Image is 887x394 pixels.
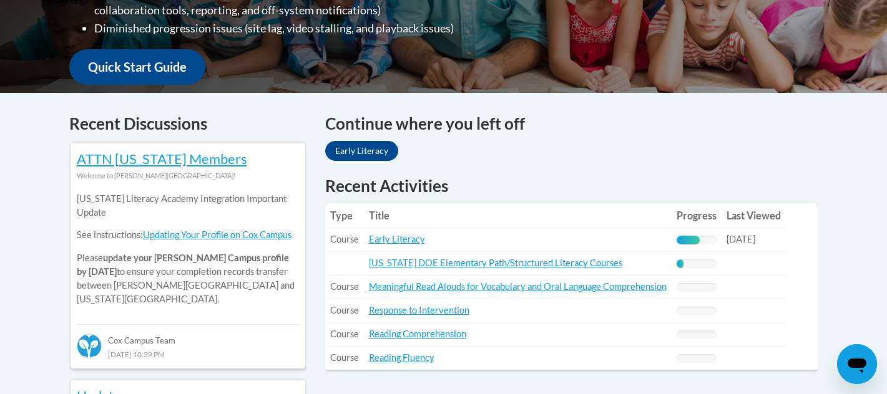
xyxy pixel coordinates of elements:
a: Response to Intervention [369,305,469,315]
div: Please to ensure your completion records transfer between [PERSON_NAME][GEOGRAPHIC_DATA] and [US_... [77,183,299,315]
h1: Recent Activities [325,175,818,197]
th: Progress [672,203,722,228]
span: Course [330,352,359,363]
b: update your [PERSON_NAME] Campus profile by [DATE] [77,252,289,277]
th: Title [364,203,672,228]
a: Reading Fluency [369,352,434,363]
div: Cox Campus Team [77,324,299,347]
iframe: Button to launch messaging window [837,344,877,384]
a: [US_STATE] DOE Elementary Path/Structured Literacy Courses [369,257,622,268]
div: Progress, % [677,259,684,268]
a: Updating Your Profile on Cox Campus [143,229,292,240]
a: Meaningful Read Alouds for Vocabulary and Oral Language Comprehension [369,281,667,292]
p: See instructions: [77,228,299,242]
a: Early Literacy [325,141,398,161]
h4: Recent Discussions [69,112,306,136]
img: Cox Campus Team [77,334,102,358]
a: ATTN [US_STATE] Members [77,150,247,167]
span: Course [330,281,359,292]
h4: Continue where you left off [325,112,818,136]
a: Reading Comprehension [369,329,466,339]
div: [DATE] 10:39 PM [77,347,299,361]
a: Early Literacy [369,234,425,244]
th: Type [325,203,364,228]
span: Course [330,305,359,315]
span: Course [330,329,359,339]
div: Progress, % [677,236,700,244]
p: [US_STATE] Literacy Academy Integration Important Update [77,192,299,219]
a: Quick Start Guide [69,49,205,85]
span: Course [330,234,359,244]
span: [DATE] [727,234,755,244]
div: Welcome to [PERSON_NAME][GEOGRAPHIC_DATA]! [77,169,299,183]
th: Last Viewed [722,203,786,228]
li: Diminished progression issues (site lag, video stalling, and playback issues) [94,19,522,37]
